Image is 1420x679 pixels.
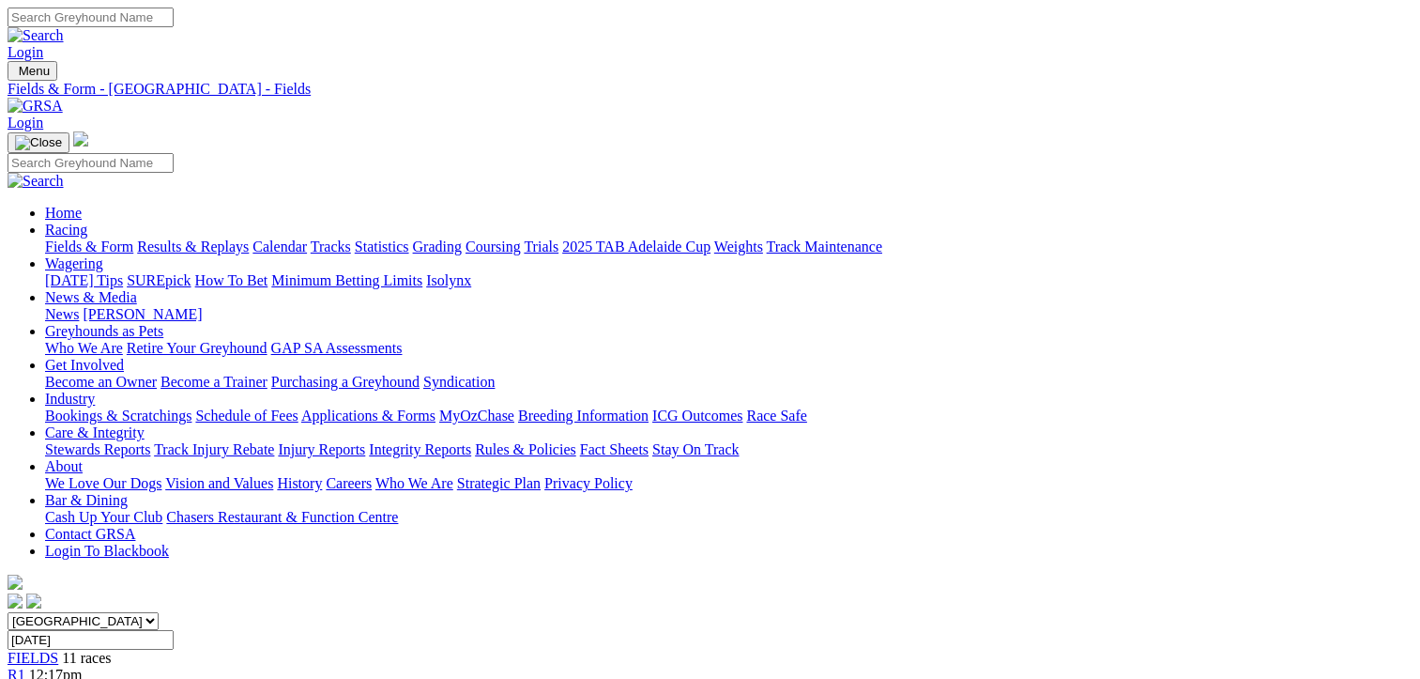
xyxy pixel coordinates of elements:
[426,272,471,288] a: Isolynx
[45,222,87,238] a: Racing
[45,272,123,288] a: [DATE] Tips
[301,408,435,424] a: Applications & Forms
[8,132,69,153] button: Toggle navigation
[8,630,174,650] input: Select date
[26,594,41,609] img: twitter.svg
[652,441,739,457] a: Stay On Track
[15,135,62,150] img: Close
[166,509,398,525] a: Chasers Restaurant & Function Centre
[8,575,23,590] img: logo-grsa-white.png
[45,306,1412,323] div: News & Media
[8,61,57,81] button: Toggle navigation
[45,391,95,407] a: Industry
[160,374,267,390] a: Become a Trainer
[8,8,174,27] input: Search
[45,475,161,491] a: We Love Our Dogs
[45,509,1412,526] div: Bar & Dining
[45,374,1412,391] div: Get Involved
[767,239,882,255] a: Track Maintenance
[73,131,88,147] img: logo-grsa-white.png
[45,509,162,525] a: Cash Up Your Club
[45,306,79,322] a: News
[457,475,541,491] a: Strategic Plan
[746,408,806,424] a: Race Safe
[195,272,268,288] a: How To Bet
[423,374,495,390] a: Syndication
[45,255,103,271] a: Wagering
[45,239,133,255] a: Fields & Form
[271,272,422,288] a: Minimum Betting Limits
[8,44,43,60] a: Login
[375,475,453,491] a: Who We Are
[62,650,111,666] span: 11 races
[580,441,649,457] a: Fact Sheets
[154,441,274,457] a: Track Injury Rebate
[278,441,365,457] a: Injury Reports
[45,323,163,339] a: Greyhounds as Pets
[45,408,191,424] a: Bookings & Scratchings
[45,458,83,474] a: About
[524,239,558,255] a: Trials
[83,306,202,322] a: [PERSON_NAME]
[8,98,63,115] img: GRSA
[466,239,521,255] a: Coursing
[8,153,174,173] input: Search
[413,239,462,255] a: Grading
[195,408,298,424] a: Schedule of Fees
[8,27,64,44] img: Search
[45,340,123,356] a: Who We Are
[326,475,372,491] a: Careers
[45,357,124,373] a: Get Involved
[277,475,322,491] a: History
[8,650,58,666] a: FIELDS
[652,408,742,424] a: ICG Outcomes
[45,475,1412,492] div: About
[45,492,128,508] a: Bar & Dining
[19,64,50,78] span: Menu
[518,408,649,424] a: Breeding Information
[252,239,307,255] a: Calendar
[45,441,1412,458] div: Care & Integrity
[475,441,576,457] a: Rules & Policies
[271,374,420,390] a: Purchasing a Greyhound
[8,115,43,131] a: Login
[271,340,403,356] a: GAP SA Assessments
[127,340,267,356] a: Retire Your Greyhound
[562,239,710,255] a: 2025 TAB Adelaide Cup
[8,173,64,190] img: Search
[45,441,150,457] a: Stewards Reports
[439,408,514,424] a: MyOzChase
[544,475,633,491] a: Privacy Policy
[127,272,191,288] a: SUREpick
[45,239,1412,255] div: Racing
[45,408,1412,424] div: Industry
[355,239,409,255] a: Statistics
[45,526,135,542] a: Contact GRSA
[714,239,763,255] a: Weights
[45,374,157,390] a: Become an Owner
[45,289,137,305] a: News & Media
[165,475,273,491] a: Vision and Values
[45,340,1412,357] div: Greyhounds as Pets
[137,239,249,255] a: Results & Replays
[45,272,1412,289] div: Wagering
[8,81,1412,98] a: Fields & Form - [GEOGRAPHIC_DATA] - Fields
[8,594,23,609] img: facebook.svg
[369,441,471,457] a: Integrity Reports
[45,543,169,559] a: Login To Blackbook
[311,239,351,255] a: Tracks
[45,424,145,440] a: Care & Integrity
[45,205,82,221] a: Home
